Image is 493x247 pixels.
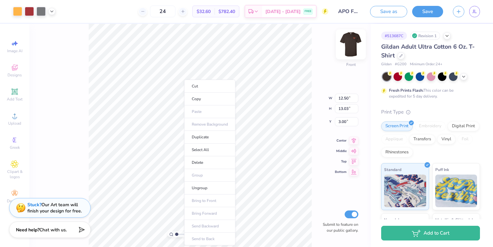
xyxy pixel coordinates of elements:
div: Vinyl [437,134,456,144]
span: Center [335,138,347,143]
div: Our Art team will finish your design for free. [27,202,82,214]
div: Embroidery [415,121,446,131]
span: Puff Ink [435,166,449,173]
span: Chat with us. [39,227,67,233]
div: Print Type [381,108,480,116]
span: Add Text [7,97,22,102]
span: Greek [10,145,20,150]
li: Ungroup [184,182,235,194]
div: # 513687C [381,32,407,40]
button: Save [412,6,443,17]
span: $782.40 [218,8,235,15]
input: – – [150,6,175,17]
div: Digital Print [448,121,479,131]
span: Bottom [335,170,347,174]
div: Applique [381,134,407,144]
button: Add to Cart [381,226,480,240]
a: JL [469,6,480,17]
span: Gildan [381,62,392,67]
div: Screen Print [381,121,413,131]
img: Puff Ink [435,175,477,207]
div: Revision 1 [410,32,440,40]
span: Neon Ink [384,216,400,223]
span: JL [472,8,477,15]
span: Upload [8,121,21,126]
input: Untitled Design [333,5,365,18]
li: Cut [184,80,235,93]
li: Select All [184,144,235,156]
div: Foil [457,134,473,144]
li: Delete [184,156,235,169]
span: $32.60 [197,8,211,15]
span: Image AI [7,48,22,54]
span: Middle [335,149,347,153]
span: Designs [7,72,22,78]
span: Decorate [7,198,22,204]
div: Front [346,62,356,68]
label: Submit to feature on our public gallery. [319,222,358,233]
span: # G200 [395,62,407,67]
div: This color can be expedited for 5 day delivery. [389,87,469,99]
img: Standard [384,175,426,207]
span: [DATE] - [DATE] [265,8,301,15]
strong: Fresh Prints Flash: [389,88,424,93]
strong: Stuck? [27,202,41,208]
span: Top [335,159,347,164]
span: Minimum Order: 24 + [410,62,442,67]
li: Copy [184,93,235,105]
span: Clipart & logos [3,169,26,179]
li: Duplicate [184,131,235,144]
div: Transfers [409,134,435,144]
strong: Need help? [16,227,39,233]
span: Metallic & Glitter Ink [435,216,474,223]
button: Save as [370,6,407,17]
span: Gildan Adult Ultra Cotton 6 Oz. T-Shirt [381,43,475,59]
img: Front [338,31,364,57]
span: Standard [384,166,401,173]
span: FREE [305,9,311,14]
div: Rhinestones [381,147,413,157]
